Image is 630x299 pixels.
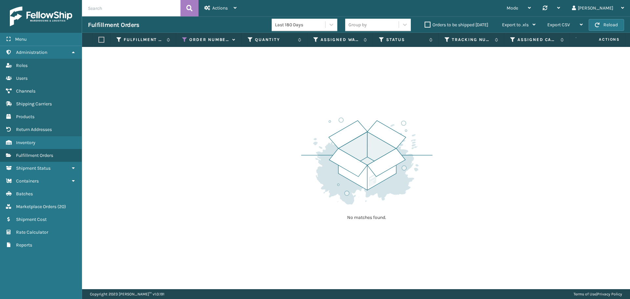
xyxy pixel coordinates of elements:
span: Inventory [16,140,35,145]
button: Reload [589,19,624,31]
h3: Fulfillment Orders [88,21,139,29]
p: Copyright 2023 [PERSON_NAME]™ v 1.0.191 [90,289,164,299]
span: Shipment Status [16,165,51,171]
span: Mode [507,5,518,11]
span: Roles [16,63,28,68]
span: Products [16,114,34,119]
span: Fulfillment Orders [16,153,53,158]
span: Actions [212,5,228,11]
span: Containers [16,178,39,184]
span: Rate Calculator [16,229,48,235]
label: Fulfillment Order Id [124,37,163,43]
label: Quantity [255,37,295,43]
span: Shipment Cost [16,217,47,222]
label: Order Number [189,37,229,43]
label: Tracking Number [452,37,492,43]
span: Export to .xls [502,22,529,28]
img: logo [10,7,72,26]
label: Orders to be shipped [DATE] [425,22,488,28]
span: Reports [16,242,32,248]
span: Return Addresses [16,127,52,132]
div: | [574,289,622,299]
label: Assigned Carrier Service [517,37,557,43]
label: Status [386,37,426,43]
a: Privacy Policy [597,292,622,296]
span: Users [16,75,28,81]
div: Last 180 Days [275,21,326,28]
label: Assigned Warehouse [321,37,360,43]
a: Terms of Use [574,292,596,296]
span: Actions [578,34,624,45]
span: Menu [15,36,27,42]
div: Group by [348,21,367,28]
span: Channels [16,88,35,94]
span: Administration [16,50,47,55]
span: Export CSV [547,22,570,28]
span: Shipping Carriers [16,101,52,107]
span: ( 20 ) [57,204,66,209]
span: Batches [16,191,33,197]
span: Marketplace Orders [16,204,56,209]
